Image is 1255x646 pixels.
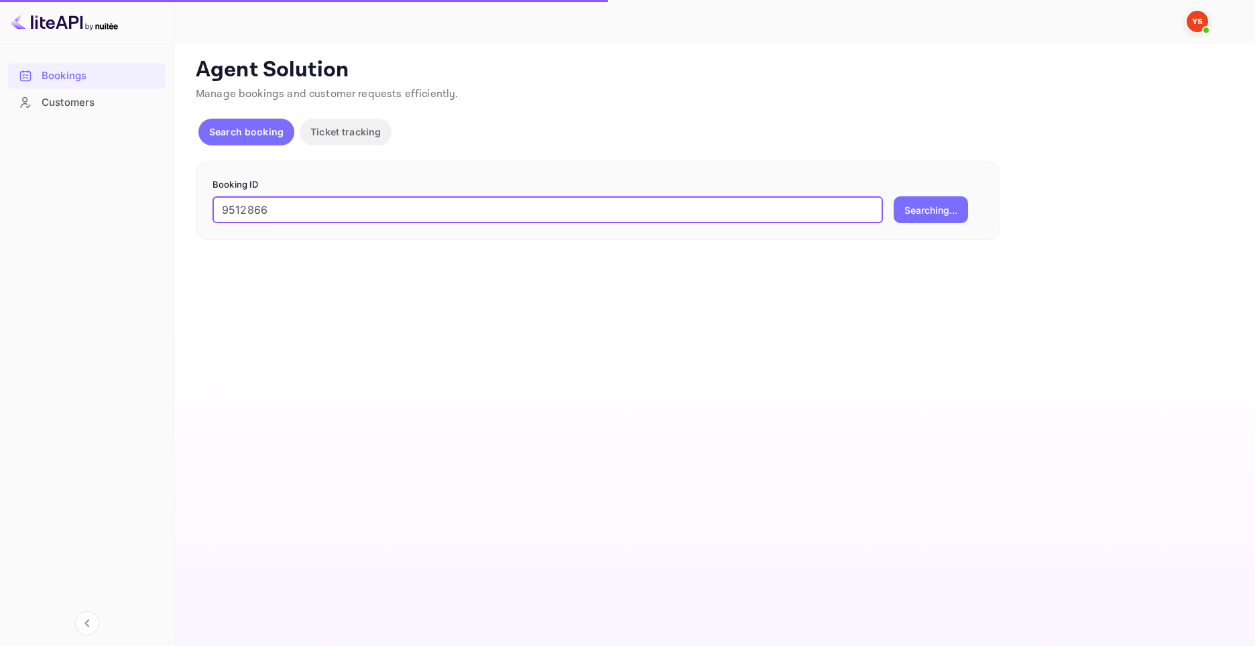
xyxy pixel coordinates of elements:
button: Searching... [894,196,968,223]
a: Bookings [8,63,166,88]
p: Ticket tracking [310,125,381,139]
a: Customers [8,90,166,115]
div: Customers [8,90,166,116]
input: Enter Booking ID (e.g., 63782194) [213,196,883,223]
button: Collapse navigation [75,611,99,635]
p: Agent Solution [196,57,1231,84]
p: Booking ID [213,178,983,192]
p: Search booking [209,125,284,139]
span: Manage bookings and customer requests efficiently. [196,87,459,101]
img: Yandex Support [1187,11,1208,32]
div: Customers [42,95,159,111]
div: Bookings [8,63,166,89]
div: Bookings [42,68,159,84]
img: LiteAPI logo [11,11,118,32]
